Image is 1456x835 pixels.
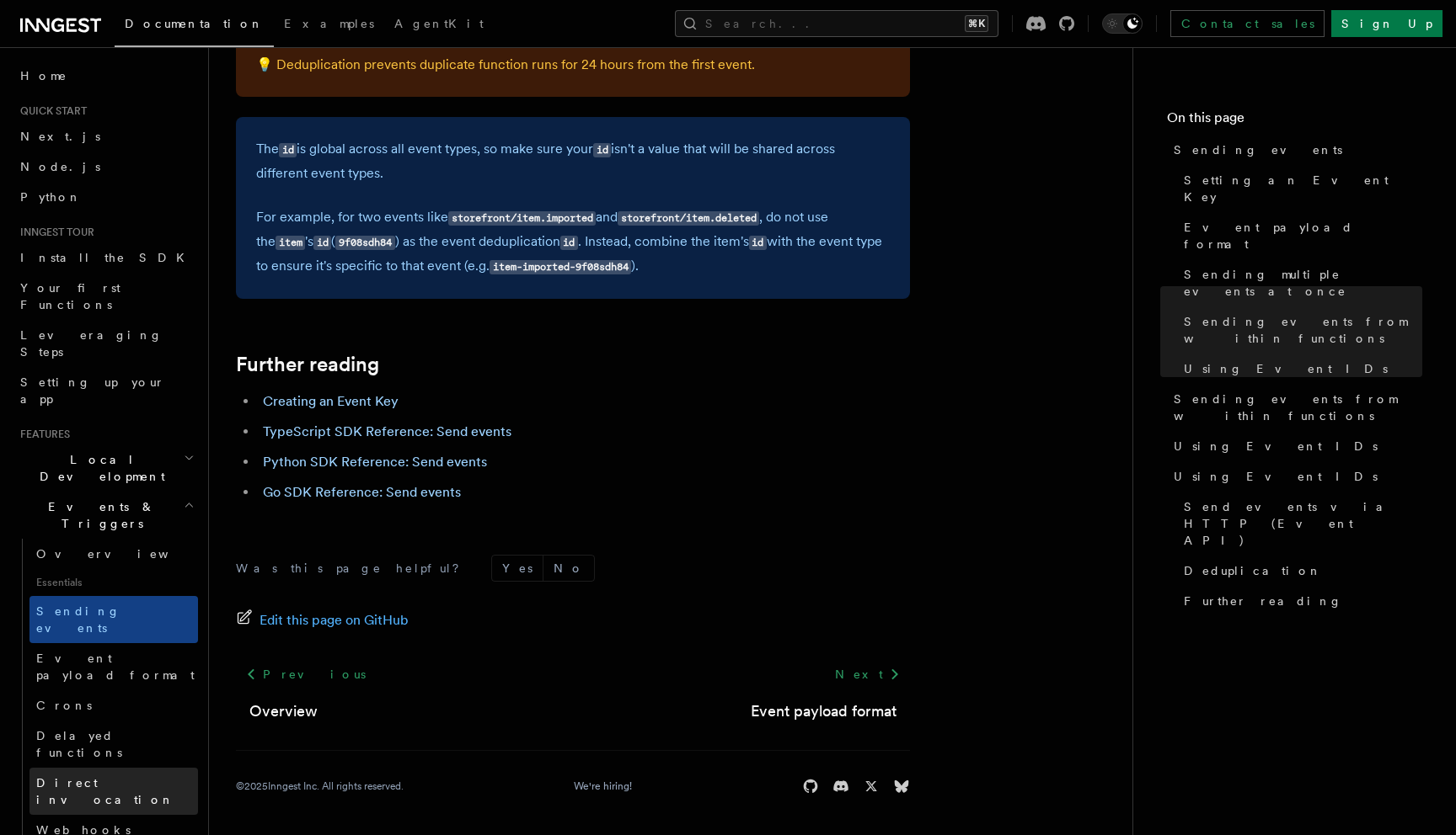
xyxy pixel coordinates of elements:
[13,492,198,539] button: Events & Triggers
[29,768,198,815] a: Direct invocation
[1167,135,1422,165] a: Sending events
[249,699,318,723] a: Overview
[1184,172,1422,205] span: Setting an Event Key
[284,17,374,30] span: Examples
[236,560,471,577] p: Was this page helpful?
[279,143,297,157] code: id
[36,604,120,635] span: Sending events
[13,242,198,273] a: Install the SDK
[1331,10,1443,37] a: Sign Up
[492,556,543,581] button: Yes
[13,444,198,492] button: Local Development
[1177,586,1422,616] a: Further reading
[29,643,198,690] a: Event payload format
[13,320,198,367] a: Leveraging Steps
[751,699,897,723] a: Event payload format
[1170,10,1325,37] a: Contact sales
[1184,313,1422,347] span: Sending events from within functions
[29,539,198,569] a: Overview
[560,236,578,250] code: id
[1177,492,1422,556] a: Send events via HTTP (Event API)
[1184,219,1422,253] span: Event payload format
[13,367,198,414] a: Setting up your app
[1167,431,1422,461] a: Using Event IDs
[13,182,198,212] a: Python
[29,569,198,596] span: Essentials
[1167,461,1422,492] a: Using Event IDs
[20,160,100,173] span: Node.js
[1174,468,1378,485] span: Using Event IDs
[825,659,910,689] a: Next
[20,328,163,359] span: Leveraging Steps
[236,779,404,793] div: © 2025 Inngest Inc. All rights reserved.
[384,5,494,45] a: AgentKit
[1184,562,1322,579] span: Deduplication
[36,776,174,806] span: Direct invocation
[1177,259,1422,306] a: Sending multiple events at once
[20,375,165,406] span: Setting up your app
[593,143,611,157] code: id
[29,690,198,721] a: Crons
[965,15,988,32] kbd: ⌘K
[13,273,198,320] a: Your first Functions
[1174,391,1422,424] span: Sending events from within functions
[13,226,94,239] span: Inngest tour
[448,211,596,226] code: storefront/item.imported
[13,428,70,441] span: Features
[263,454,487,470] a: Python SDK Reference: Send events
[236,353,379,376] a: Further reading
[29,721,198,768] a: Delayed functions
[313,236,331,250] code: id
[1177,306,1422,354] a: Sending events from within functions
[1167,384,1422,431] a: Sending events from within functions
[1102,13,1143,34] button: Toggle dark mode
[36,699,92,712] span: Crons
[1174,438,1378,455] span: Using Event IDs
[20,130,100,143] span: Next.js
[256,53,890,77] p: 💡 Deduplication prevents duplicate function runs for 24 hours from the first event.
[1177,556,1422,586] a: Deduplication
[36,652,195,682] span: Event payload format
[335,236,394,250] code: 9f08sdh84
[574,779,632,793] a: We're hiring!
[13,498,184,532] span: Events & Triggers
[236,659,375,689] a: Previous
[125,17,264,30] span: Documentation
[618,211,759,226] code: storefront/item.deleted
[1184,360,1388,377] span: Using Event IDs
[1184,593,1342,609] span: Further reading
[276,236,305,250] code: item
[263,393,399,409] a: Creating an Event Key
[394,17,484,30] span: AgentKit
[20,190,82,204] span: Python
[29,596,198,643] a: Sending events
[256,205,890,279] p: For example, for two events like and , do not use the 's ( ) as the event deduplication . Instead...
[13,152,198,182] a: Node.js
[490,260,631,274] code: item-imported-9f08sdh84
[1184,266,1422,300] span: Sending multiple events at once
[236,609,409,632] a: Edit this page on GitHub
[274,5,384,45] a: Examples
[20,281,120,311] span: Your first Functions
[749,236,767,250] code: id
[1174,141,1342,158] span: Sending events
[1177,212,1422,259] a: Event payload format
[256,137,890,185] p: The is global across all event types, so make sure your isn't a value that will be shared across ...
[1177,354,1422,384] a: Using Event IDs
[36,729,122,759] span: Delayed functions
[20,251,195,264] span: Install the SDK
[1177,165,1422,212] a: Setting an Event Key
[13,104,87,118] span: Quick start
[13,61,198,91] a: Home
[543,556,594,581] button: No
[263,423,511,439] a: TypeScript SDK Reference: Send events
[263,484,461,500] a: Go SDK Reference: Send events
[13,451,184,485] span: Local Development
[260,609,409,632] span: Edit this page on GitHub
[675,10,998,37] button: Search...⌘K
[36,547,210,561] span: Overview
[1184,498,1422,549] span: Send events via HTTP (Event API)
[13,121,198,152] a: Next.js
[20,67,67,84] span: Home
[1167,108,1422,135] h4: On this page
